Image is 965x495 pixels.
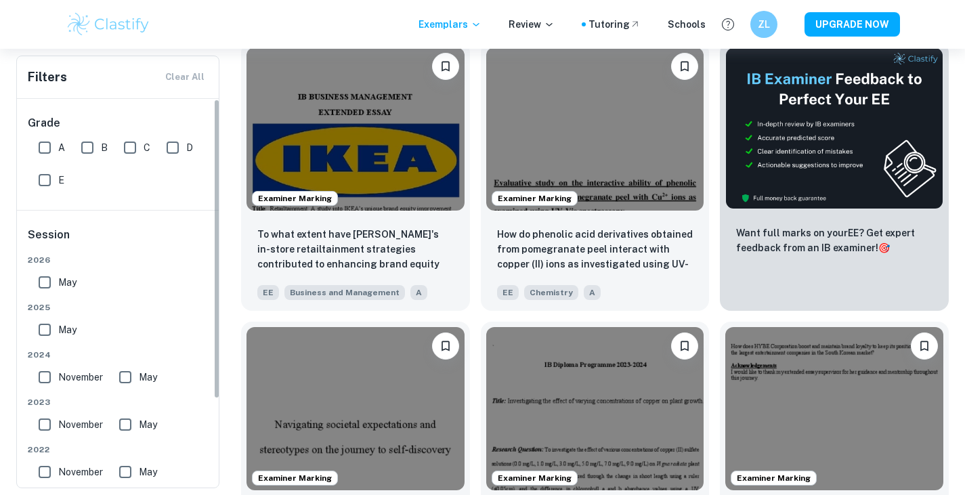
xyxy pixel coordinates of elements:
[241,42,470,311] a: Examiner MarkingBookmarkTo what extent have IKEA's in-store retailtainment strategies contributed...
[246,47,465,211] img: Business and Management EE example thumbnail: To what extent have IKEA's in-store reta
[481,42,710,311] a: Examiner MarkingBookmarkHow do phenolic acid derivatives obtained from pomegranate peel interact ...
[736,225,932,255] p: Want full marks on your EE ? Get expert feedback from an IB examiner!
[410,285,427,300] span: A
[253,472,337,484] span: Examiner Marking
[486,327,704,490] img: Biology EE example thumbnail: To investigate the effect of various con
[28,115,209,131] h6: Grade
[144,140,150,155] span: C
[878,242,890,253] span: 🎯
[28,68,67,87] h6: Filters
[524,285,578,300] span: Chemistry
[28,444,209,456] span: 2022
[58,173,64,188] span: E
[257,227,454,273] p: To what extent have IKEA's in-store retailtainment strategies contributed to enhancing brand equi...
[58,465,103,479] span: November
[58,370,103,385] span: November
[432,53,459,80] button: Bookmark
[419,17,481,32] p: Exemplars
[432,332,459,360] button: Bookmark
[186,140,193,155] span: D
[509,17,555,32] p: Review
[492,472,577,484] span: Examiner Marking
[28,396,209,408] span: 2023
[28,227,209,254] h6: Session
[731,472,816,484] span: Examiner Marking
[750,11,777,38] button: ZL
[725,327,943,490] img: Business and Management EE example thumbnail: How does HYBE Corporation boost and main
[497,227,693,273] p: How do phenolic acid derivatives obtained from pomegranate peel interact with copper (II) ions as...
[671,53,698,80] button: Bookmark
[756,17,771,32] h6: ZL
[253,192,337,205] span: Examiner Marking
[497,285,519,300] span: EE
[911,332,938,360] button: Bookmark
[66,11,152,38] img: Clastify logo
[716,13,739,36] button: Help and Feedback
[805,12,900,37] button: UPGRADE NOW
[257,285,279,300] span: EE
[284,285,405,300] span: Business and Management
[101,140,108,155] span: B
[588,17,641,32] a: Tutoring
[720,42,949,311] a: ThumbnailWant full marks on yourEE? Get expert feedback from an IB examiner!
[58,322,77,337] span: May
[246,327,465,490] img: English A (Lang & Lit) EE example thumbnail: How is identity explored through Deming
[671,332,698,360] button: Bookmark
[139,465,157,479] span: May
[58,417,103,432] span: November
[58,140,65,155] span: A
[28,254,209,266] span: 2026
[725,47,943,209] img: Thumbnail
[28,301,209,314] span: 2025
[492,192,577,205] span: Examiner Marking
[486,47,704,211] img: Chemistry EE example thumbnail: How do phenolic acid derivatives obtaine
[668,17,706,32] a: Schools
[139,370,157,385] span: May
[584,285,601,300] span: A
[139,417,157,432] span: May
[28,349,209,361] span: 2024
[58,275,77,290] span: May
